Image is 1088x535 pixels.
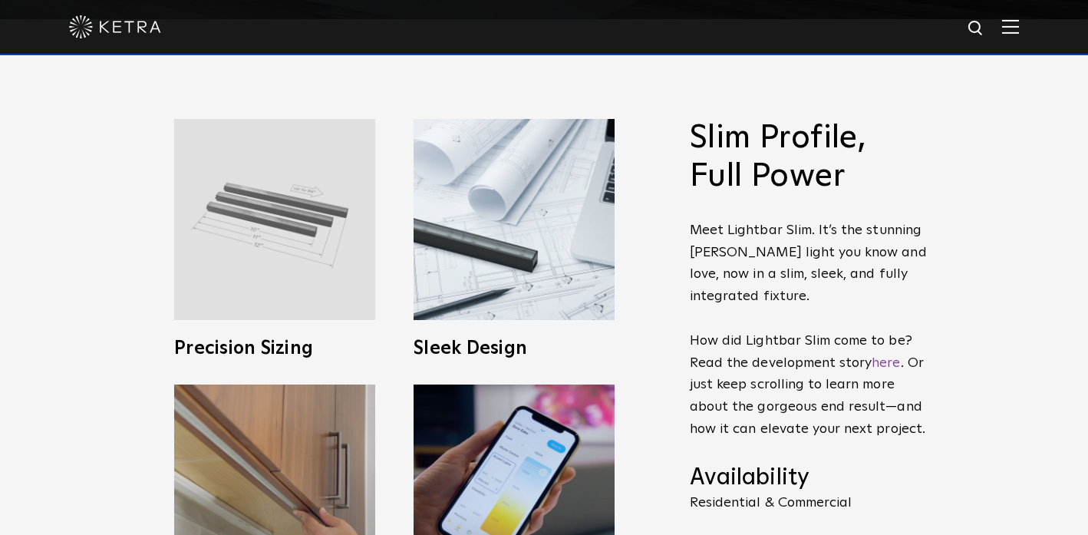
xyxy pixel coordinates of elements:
img: L30_Custom_Length_Black-2 [174,119,375,320]
h3: Sleek Design [414,339,615,358]
p: Meet Lightbar Slim. It’s the stunning [PERSON_NAME] light you know and love, now in a slim, sleek... [690,220,928,441]
a: here [872,356,900,370]
img: search icon [967,19,986,38]
h4: Availability [690,464,928,493]
h3: Precision Sizing [174,339,375,358]
h2: Slim Profile, Full Power [690,119,928,196]
p: Residential & Commercial [690,496,928,510]
img: ketra-logo-2019-white [69,15,161,38]
img: L30_SlimProfile [414,119,615,320]
img: Hamburger%20Nav.svg [1002,19,1019,34]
